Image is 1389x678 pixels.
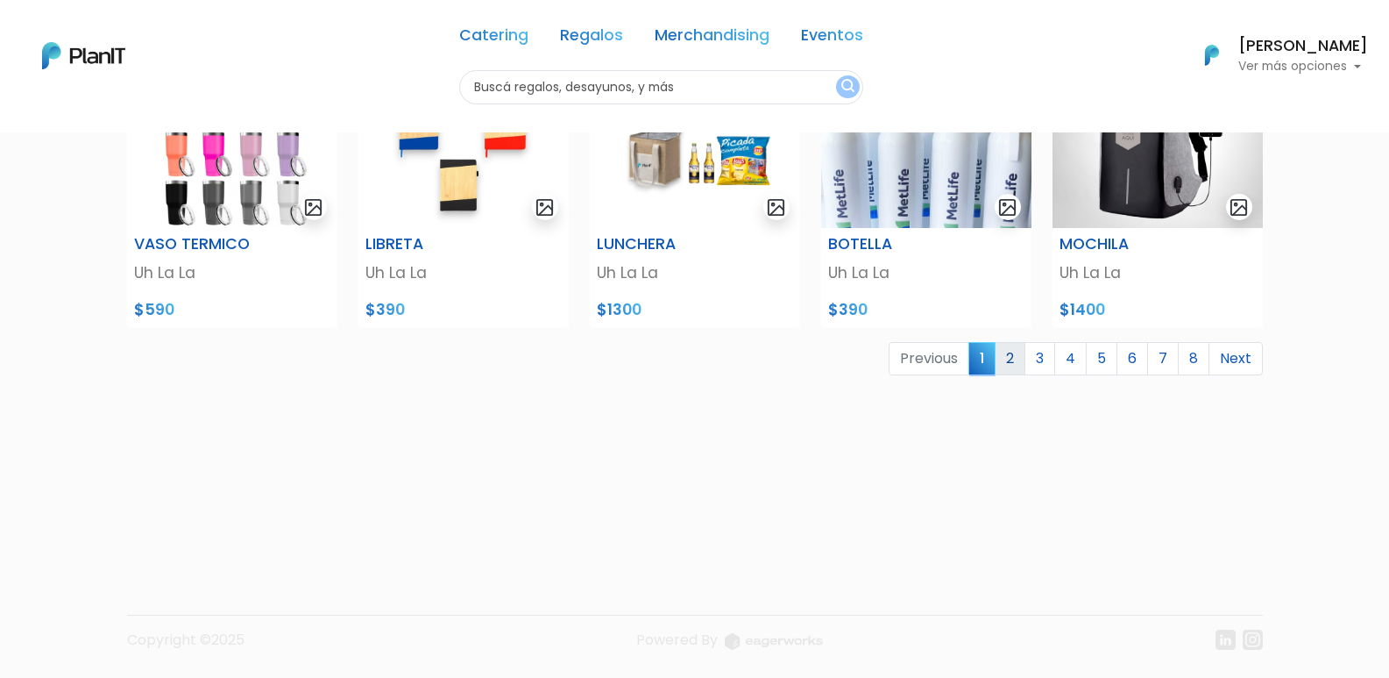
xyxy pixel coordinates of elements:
[828,235,959,253] h6: BOTELLA
[117,74,348,328] a: gallery-light VASO TERMICO Uh La La $590
[1178,342,1209,375] a: 8
[597,235,727,253] h6: LUNCHERA
[995,342,1025,375] a: 2
[579,74,811,328] a: gallery-light LUNCHERA Uh La La $1300
[801,28,863,49] a: Eventos
[127,630,244,664] p: Copyright ©2025
[828,299,868,320] span: $390
[655,28,769,49] a: Merchandising
[1116,342,1148,375] a: 6
[811,74,1042,328] a: gallery-light BOTELLA Uh La La $390
[303,197,323,218] img: gallery-light
[365,261,562,284] p: Uh La La
[134,261,330,284] p: Uh La La
[1243,630,1263,650] img: instagram-7ba2a2629254302ec2a9470e65da5de918c9f3c9a63008f8abed3140a32961bf.svg
[1059,261,1256,284] p: Uh La La
[1215,630,1236,650] img: linkedin-cc7d2dbb1a16aff8e18f147ffe980d30ddd5d9e01409788280e63c91fc390ff4.svg
[127,74,337,228] img: Dise%C3%B1o_sin_t%C3%ADtulo_-_2024-12-05T143903.966.png
[821,74,1031,228] img: PHOTO-2024-03-25-11-53-27.jpg
[997,197,1017,218] img: gallery-light
[1229,197,1249,218] img: gallery-light
[348,74,579,328] a: gallery-light LIBRETA Uh La La $390
[535,197,555,218] img: gallery-light
[1059,299,1105,320] span: $1400
[134,299,174,320] span: $590
[590,74,800,228] img: BASF.jpg
[90,17,252,51] div: ¿Necesitás ayuda?
[636,630,823,664] a: Powered By
[1208,342,1263,375] a: Next
[725,633,823,650] img: logo_eagerworks-044938b0bf012b96b195e05891a56339191180c2d98ce7df62ca656130a436fa.svg
[636,630,718,650] span: translation missing: es.layouts.footer.powered_by
[1147,342,1179,375] a: 7
[828,261,1024,284] p: Uh La La
[365,235,496,253] h6: LIBRETA
[1024,342,1055,375] a: 3
[134,235,265,253] h6: VASO TERMICO
[365,299,405,320] span: $390
[358,74,569,228] img: Lunchera_1__1___copia_-Photoroom_-_2024-08-13T162837.346.jpg
[1238,39,1368,54] h6: [PERSON_NAME]
[1042,74,1273,328] a: gallery-light MOCHILA Uh La La $1400
[1086,342,1117,375] a: 5
[1193,36,1231,75] img: PlanIt Logo
[968,342,996,375] span: 1
[597,299,641,320] span: $1300
[1059,235,1190,253] h6: MOCHILA
[42,42,125,69] img: PlanIt Logo
[597,261,793,284] p: Uh La La
[841,79,854,96] img: search_button-432b6d5273f82d61273b3651a40e1bd1b912527efae98b1b7a1b2c0702e16a8d.svg
[1052,74,1263,228] img: WhatsApp_Image_2023-07-11_at_15.21-PhotoRoom.png
[1054,342,1087,375] a: 4
[766,197,786,218] img: gallery-light
[1182,32,1368,78] button: PlanIt Logo [PERSON_NAME] Ver más opciones
[560,28,623,49] a: Regalos
[1238,61,1368,73] p: Ver más opciones
[459,70,863,104] input: Buscá regalos, desayunos, y más
[459,28,528,49] a: Catering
